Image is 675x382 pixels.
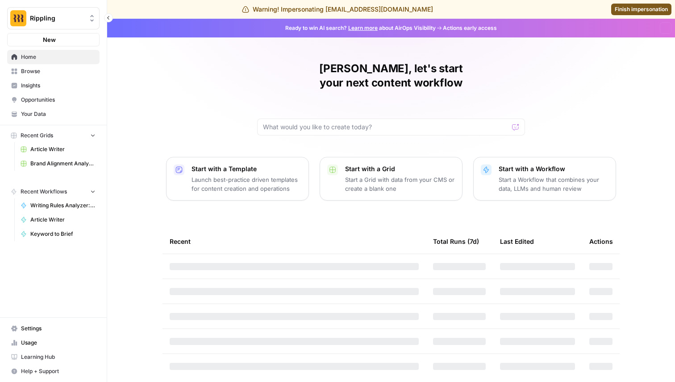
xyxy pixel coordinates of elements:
[257,62,525,90] h1: [PERSON_NAME], let's start your next content workflow
[30,201,96,209] span: Writing Rules Analyzer: Brand Alignment (top pages) 🎯
[7,78,100,93] a: Insights
[345,175,455,193] p: Start a Grid with data from your CMS or create a blank one
[170,229,419,254] div: Recent
[21,67,96,75] span: Browse
[611,4,671,15] a: Finish impersonation
[30,160,96,168] span: Brand Alignment Analyzer
[43,35,56,44] span: New
[21,96,96,104] span: Opportunities
[30,14,84,23] span: Rippling
[500,229,534,254] div: Last Edited
[320,157,462,201] button: Start with a GridStart a Grid with data from your CMS or create a blank one
[17,198,100,213] a: Writing Rules Analyzer: Brand Alignment (top pages) 🎯
[7,321,100,336] a: Settings
[615,5,668,13] span: Finish impersonation
[7,185,100,198] button: Recent Workflows
[192,164,301,173] p: Start with a Template
[30,230,96,238] span: Keyword to Brief
[499,175,608,193] p: Start a Workflow that combines your data, LLMs and human review
[30,145,96,153] span: Article Writer
[17,142,100,156] a: Article Writer
[7,350,100,364] a: Learning Hub
[21,324,96,333] span: Settings
[263,123,508,131] input: What would you like to create today?
[242,5,433,14] div: Warning! Impersonating [EMAIL_ADDRESS][DOMAIN_NAME]
[443,24,497,32] span: Actions early access
[21,131,53,140] span: Recent Grids
[21,339,96,347] span: Usage
[7,64,100,78] a: Browse
[7,364,100,378] button: Help + Support
[166,157,309,201] button: Start with a TemplateLaunch best-practice driven templates for content creation and operations
[7,50,100,64] a: Home
[7,107,100,121] a: Your Data
[21,82,96,90] span: Insights
[7,7,100,29] button: Workspace: Rippling
[17,227,100,241] a: Keyword to Brief
[17,156,100,171] a: Brand Alignment Analyzer
[10,10,26,26] img: Rippling Logo
[21,53,96,61] span: Home
[348,25,378,31] a: Learn more
[589,229,613,254] div: Actions
[17,213,100,227] a: Article Writer
[21,353,96,361] span: Learning Hub
[21,188,67,196] span: Recent Workflows
[7,336,100,350] a: Usage
[433,229,479,254] div: Total Runs (7d)
[7,93,100,107] a: Opportunities
[285,24,436,32] span: Ready to win AI search? about AirOps Visibility
[30,216,96,224] span: Article Writer
[7,33,100,46] button: New
[473,157,616,201] button: Start with a WorkflowStart a Workflow that combines your data, LLMs and human review
[7,129,100,142] button: Recent Grids
[345,164,455,173] p: Start with a Grid
[499,164,608,173] p: Start with a Workflow
[21,367,96,375] span: Help + Support
[192,175,301,193] p: Launch best-practice driven templates for content creation and operations
[21,110,96,118] span: Your Data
